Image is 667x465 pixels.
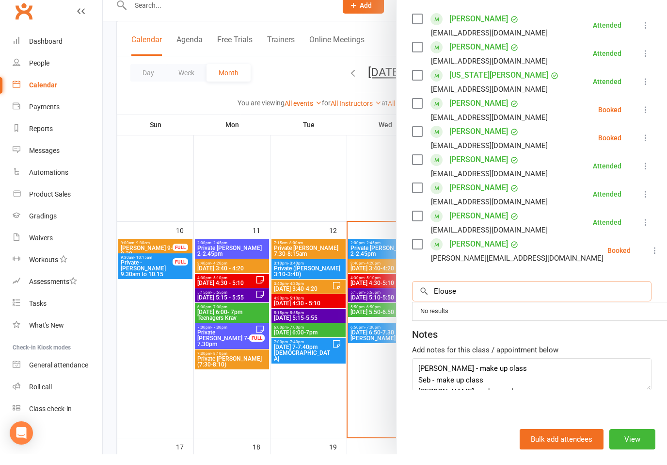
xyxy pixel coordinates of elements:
[598,145,621,152] div: Booked
[13,282,102,303] a: Assessments
[431,122,548,134] div: [EMAIL_ADDRESS][DOMAIN_NAME]
[431,37,548,50] div: [EMAIL_ADDRESS][DOMAIN_NAME]
[13,194,102,216] a: Product Sales
[449,22,508,37] a: [PERSON_NAME]
[449,78,548,94] a: [US_STATE][PERSON_NAME]
[13,63,102,85] a: People
[593,230,621,236] div: Attended
[593,61,621,67] div: Attended
[412,355,651,366] div: Add notes for this class / appointment below
[412,292,651,312] input: Search to add attendees
[29,70,49,78] div: People
[431,206,548,219] div: [EMAIL_ADDRESS][DOMAIN_NAME]
[13,238,102,260] a: Waivers
[431,150,548,163] div: [EMAIL_ADDRESS][DOMAIN_NAME]
[449,106,508,122] a: [PERSON_NAME]
[10,432,33,455] div: Open Intercom Messenger
[13,216,102,238] a: Gradings
[13,172,102,194] a: Automations
[29,114,60,121] div: Payments
[13,107,102,129] a: Payments
[29,266,58,274] div: Workouts
[29,332,64,340] div: What's New
[13,387,102,409] a: Roll call
[449,134,508,150] a: [PERSON_NAME]
[29,394,52,401] div: Roll call
[29,201,71,209] div: Product Sales
[13,325,102,347] a: What's New
[449,163,508,178] a: [PERSON_NAME]
[13,365,102,387] a: General attendance kiosk mode
[431,94,548,106] div: [EMAIL_ADDRESS][DOMAIN_NAME]
[29,135,53,143] div: Reports
[12,10,36,34] a: Clubworx
[609,440,655,460] button: View
[13,409,102,431] a: Class kiosk mode
[593,89,621,96] div: Attended
[449,50,508,66] a: [PERSON_NAME]
[29,223,57,231] div: Gradings
[412,338,438,352] div: Notes
[593,33,621,39] div: Attended
[29,179,68,187] div: Automations
[29,245,53,252] div: Waivers
[607,258,631,265] div: Booked
[598,117,621,124] div: Booked
[449,247,508,263] a: [PERSON_NAME]
[13,85,102,107] a: Calendar
[13,41,102,63] a: Dashboard
[431,263,603,275] div: [PERSON_NAME][EMAIL_ADDRESS][DOMAIN_NAME]
[593,201,621,208] div: Attended
[29,372,88,380] div: General attendance
[431,66,548,78] div: [EMAIL_ADDRESS][DOMAIN_NAME]
[13,303,102,325] a: Tasks
[449,191,508,206] a: [PERSON_NAME]
[29,92,57,100] div: Calendar
[13,129,102,150] a: Reports
[29,48,63,56] div: Dashboard
[431,178,548,191] div: [EMAIL_ADDRESS][DOMAIN_NAME]
[29,157,60,165] div: Messages
[520,440,603,460] button: Bulk add attendees
[29,310,47,318] div: Tasks
[29,288,77,296] div: Assessments
[13,150,102,172] a: Messages
[431,234,548,247] div: [EMAIL_ADDRESS][DOMAIN_NAME]
[13,260,102,282] a: Workouts
[29,415,72,423] div: Class check-in
[593,173,621,180] div: Attended
[449,219,508,234] a: [PERSON_NAME]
